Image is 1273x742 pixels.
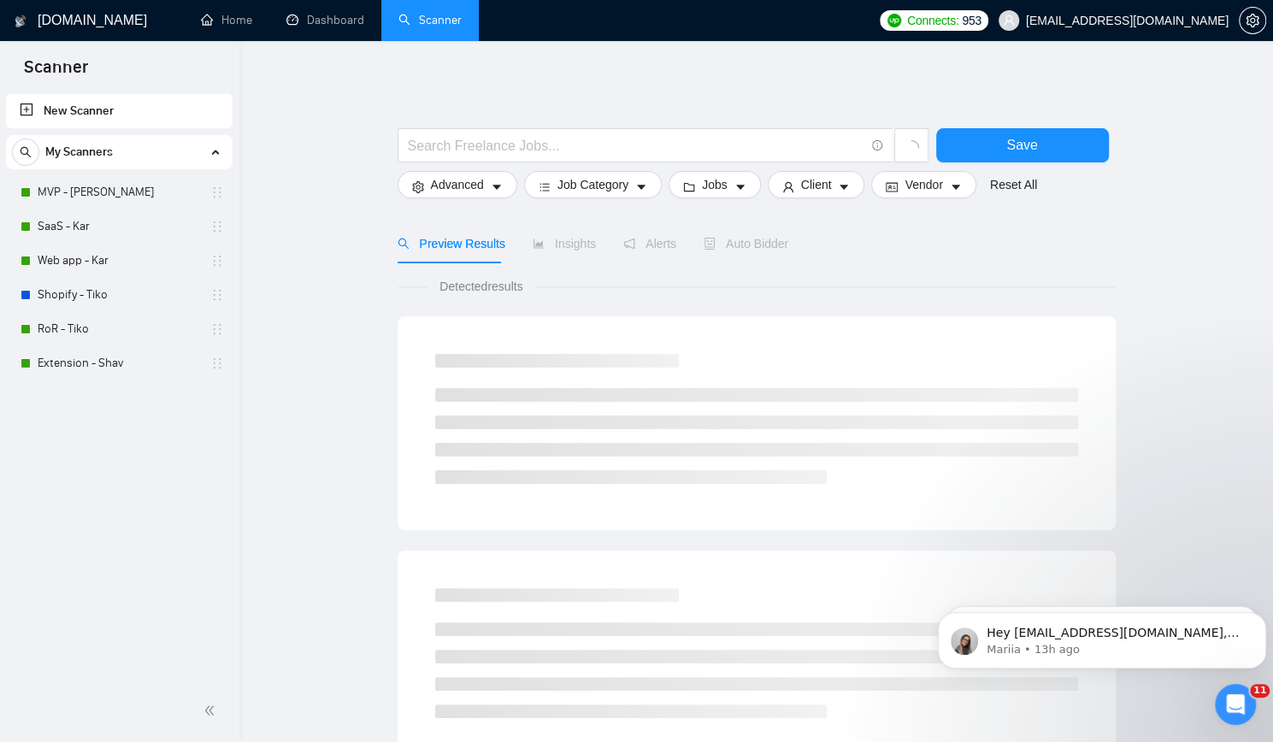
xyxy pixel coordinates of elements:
span: Save [1006,134,1037,156]
a: searchScanner [398,13,462,27]
span: caret-down [838,180,850,193]
span: notification [623,238,635,250]
span: Advanced [431,175,484,194]
button: settingAdvancedcaret-down [398,171,517,198]
span: user [782,180,794,193]
span: bars [539,180,551,193]
img: upwork-logo.png [887,14,901,27]
a: RoR - Tiko [38,312,200,346]
span: idcard [886,180,898,193]
span: Job Category [557,175,628,194]
li: New Scanner [6,94,233,128]
button: search [12,138,39,166]
span: folder [683,180,695,193]
span: Vendor [905,175,942,194]
a: MVP - [PERSON_NAME] [38,175,200,209]
span: Detected results [427,277,534,296]
a: Shopify - Tiko [38,278,200,312]
a: Web app - Kar [38,244,200,278]
span: Connects: [907,11,958,30]
input: Search Freelance Jobs... [408,135,864,156]
span: 11 [1250,684,1270,698]
span: search [398,238,410,250]
span: Preview Results [398,237,505,250]
a: Reset All [990,175,1037,194]
a: setting [1239,14,1266,27]
span: holder [210,185,224,199]
span: caret-down [635,180,647,193]
span: holder [210,356,224,370]
span: user [1003,15,1015,26]
span: setting [412,180,424,193]
span: Client [801,175,832,194]
iframe: Intercom notifications message [931,576,1273,696]
span: Auto Bidder [704,237,788,250]
span: holder [210,220,224,233]
button: Save [936,128,1109,162]
button: folderJobscaret-down [669,171,761,198]
span: Insights [533,237,596,250]
a: homeHome [201,13,252,27]
span: setting [1240,14,1265,27]
li: My Scanners [6,135,233,380]
button: barsJob Categorycaret-down [524,171,662,198]
span: holder [210,322,224,336]
a: dashboardDashboard [286,13,364,27]
span: search [13,146,38,158]
span: caret-down [950,180,962,193]
span: Alerts [623,237,676,250]
span: robot [704,238,716,250]
a: SaaS - Kar [38,209,200,244]
span: holder [210,288,224,302]
img: logo [15,8,27,35]
button: setting [1239,7,1266,34]
span: holder [210,254,224,268]
a: Extension - Shav [38,346,200,380]
span: area-chart [533,238,545,250]
span: caret-down [734,180,746,193]
span: My Scanners [45,135,113,169]
span: loading [904,140,919,156]
span: Jobs [702,175,728,194]
iframe: Intercom live chat [1215,684,1256,725]
span: info-circle [872,140,883,151]
button: idcardVendorcaret-down [871,171,975,198]
span: Scanner [10,55,102,91]
span: caret-down [491,180,503,193]
button: userClientcaret-down [768,171,865,198]
a: New Scanner [20,94,219,128]
span: 953 [962,11,981,30]
span: double-left [203,702,221,719]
